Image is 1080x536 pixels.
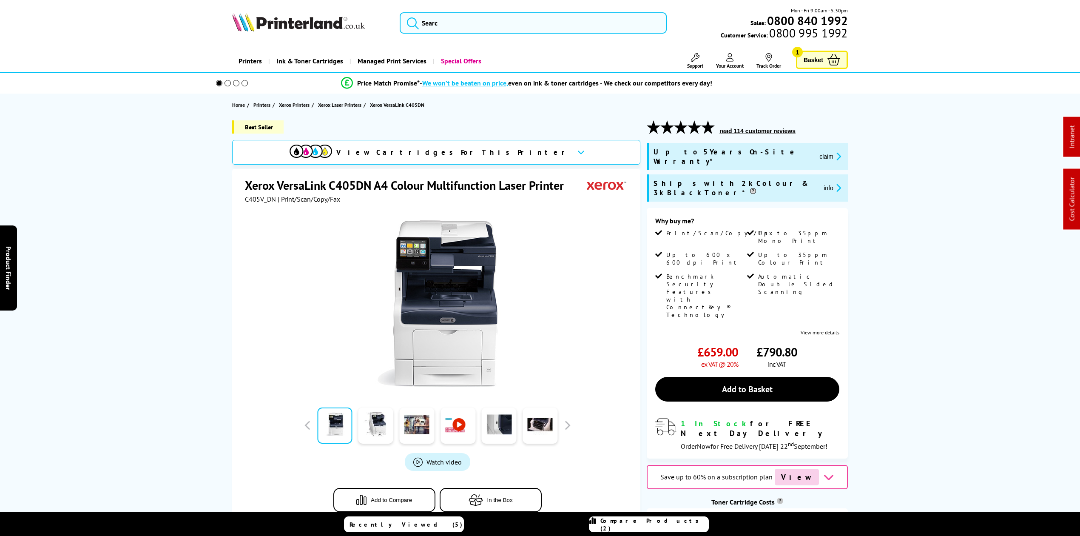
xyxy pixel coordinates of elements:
a: Track Order [756,53,781,69]
span: Xerox Printers [279,100,310,109]
span: Customer Service: [721,29,847,39]
span: View Cartridges For This Printer [336,148,570,157]
span: Sales: [750,19,766,27]
span: £659.00 [697,344,738,360]
a: Recently Viewed (5) [344,516,464,532]
span: View [775,469,819,485]
span: Home [232,100,245,109]
a: View more details [801,329,839,336]
a: Product_All_Videos [405,453,470,471]
button: In the Box [440,488,542,512]
a: Xerox Laser Printers [318,100,364,109]
span: Save up to 60% on a subscription plan [660,473,773,481]
a: Basket 1 [796,51,848,69]
li: modal_Promise [204,76,849,91]
span: Now [697,442,711,450]
span: 1 [792,47,803,57]
div: for FREE Next Day Delivery [681,419,839,438]
span: Print/Scan/Copy/Fax [666,229,776,237]
span: Up to 5 Years On-Site Warranty* [654,147,813,166]
a: Your Account [716,53,744,69]
button: Add to Compare [333,488,435,512]
span: Printers [253,100,270,109]
button: read 114 customer reviews [717,127,798,135]
h1: Xerox VersaLink C405DN A4 Colour Multifunction Laser Printer [245,177,572,193]
span: Benchmark Security Features with ConnectKey® Technology [666,273,745,319]
span: £790.80 [756,344,797,360]
span: Automatic Double Sided Scanning [758,273,837,296]
a: Compare Products (2) [589,516,709,532]
a: Support [687,53,703,69]
span: Support [687,63,703,69]
div: modal_delivery [655,419,839,450]
span: Basket [804,54,823,66]
span: | Print/Scan/Copy/Fax [278,195,340,203]
span: Order for Free Delivery [DATE] 22 September! [681,442,827,450]
span: Best Seller [232,120,284,134]
span: We won’t be beaten on price, [422,79,508,87]
span: ex VAT @ 20% [701,360,738,368]
span: C405V_DN [245,195,276,203]
a: 0800 840 1992 [766,17,848,25]
a: Special Offers [433,50,488,72]
span: Xerox Laser Printers [318,100,361,109]
span: Xerox VersaLink C405DN [370,100,424,109]
img: Printerland Logo [232,13,365,31]
div: - even on ink & toner cartridges - We check our competitors every day! [420,79,712,87]
span: Up to 600 x 600 dpi Print [666,251,745,266]
span: Price Match Promise* [357,79,420,87]
div: Toner Cartridge Costs [647,498,848,506]
a: Intranet [1068,125,1076,148]
span: Add to Compare [371,497,412,503]
span: Product Finder [4,246,13,290]
a: Cost Calculator [1068,177,1076,221]
input: Searc [400,12,667,34]
span: Ink & Toner Cartridges [276,50,343,72]
img: Xerox VersaLink C405DN [354,220,521,387]
span: Your Account [716,63,744,69]
span: Up to 35ppm Colour Print [758,251,837,266]
span: inc VAT [768,360,786,368]
span: Ships with 2k Colour & 3k Black Toner* [654,179,817,197]
a: Xerox VersaLink C405DN [370,100,426,109]
button: promo-description [821,183,844,193]
span: Up to 35ppm Mono Print [758,229,837,245]
b: 0800 840 1992 [767,13,848,29]
a: Ink & Toner Cartridges [268,50,350,72]
img: cmyk-icon.svg [290,145,332,158]
span: 1 In Stock [681,419,750,428]
a: Add to Basket [655,377,839,402]
img: Xerox [587,177,626,193]
span: Compare Products (2) [600,517,708,532]
span: 0800 995 1992 [768,29,847,37]
button: promo-description [817,151,844,161]
div: Why buy me? [655,217,839,229]
a: Printers [253,100,273,109]
a: Printerland Logo [232,13,389,33]
a: Xerox Printers [279,100,312,109]
a: Printers [232,50,268,72]
span: Recently Viewed (5) [350,521,463,528]
sup: nd [788,440,794,448]
span: Mon - Fri 9:00am - 5:30pm [791,6,848,14]
span: In the Box [487,497,513,503]
span: Watch video [426,458,462,466]
sup: Cost per page [777,498,783,504]
a: Home [232,100,247,109]
a: Managed Print Services [350,50,433,72]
